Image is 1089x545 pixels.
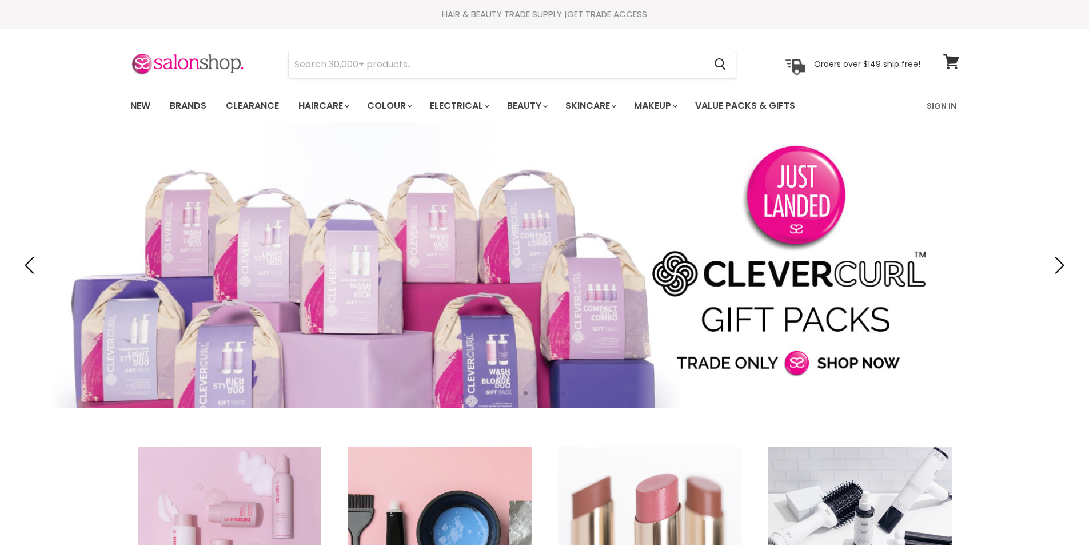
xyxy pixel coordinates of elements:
a: Electrical [421,94,496,118]
li: Page dot 4 [561,391,565,395]
a: Value Packs & Gifts [687,94,804,118]
form: Product [288,51,736,78]
div: HAIR & BEAUTY TRADE SUPPLY | [116,9,974,20]
ul: Main menu [122,89,862,122]
button: Search [705,51,736,78]
button: Previous [20,254,43,277]
a: Skincare [557,94,623,118]
a: Clearance [217,94,288,118]
p: Orders over $149 ship free! [814,59,920,69]
a: Sign In [920,94,963,118]
li: Page dot 3 [549,391,553,395]
li: Page dot 2 [536,391,540,395]
a: Beauty [498,94,555,118]
nav: Main [116,89,974,122]
a: Makeup [625,94,684,118]
li: Page dot 1 [524,391,528,395]
button: Next [1046,254,1069,277]
a: New [122,94,159,118]
a: Brands [161,94,215,118]
a: GET TRADE ACCESS [567,8,647,20]
input: Search [289,51,705,78]
a: Haircare [290,94,356,118]
a: Colour [358,94,419,118]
